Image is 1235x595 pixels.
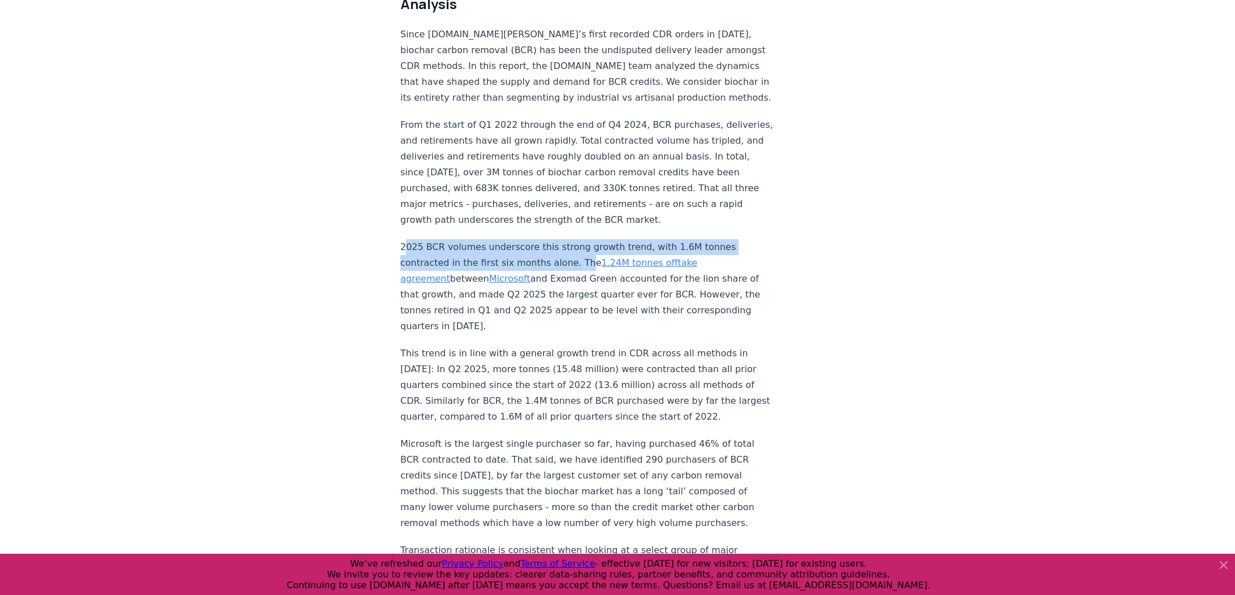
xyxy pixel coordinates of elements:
[489,273,530,284] a: Microsoft
[400,346,775,425] p: This trend is in line with a general growth trend in CDR across all methods in [DATE]: In Q2 2025...
[400,239,775,334] p: 2025 BCR volumes underscore this strong growth trend, with 1.6M tonnes contracted in the first si...
[400,436,775,531] p: Microsoft is the largest single purchaser so far, having purchased 46% of total BCR contracted to...
[400,27,775,106] p: Since [DOMAIN_NAME][PERSON_NAME]’s first recorded CDR orders in [DATE], biochar carbon removal (B...
[400,117,775,228] p: From the start of Q1 2022 through the end of Q4 2024, BCR purchases, deliveries, and retirements ...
